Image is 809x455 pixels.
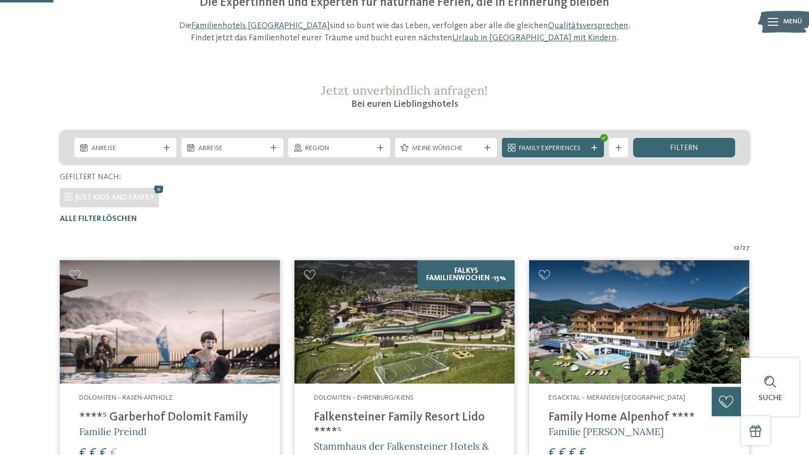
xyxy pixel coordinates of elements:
[549,425,664,438] span: Familie [PERSON_NAME]
[294,260,515,384] img: Familienhotels gesucht? Hier findet ihr die besten!
[734,243,740,253] span: 12
[740,243,742,253] span: /
[305,144,373,153] span: Region
[549,394,685,401] span: Eisacktal – Meransen-[GEOGRAPHIC_DATA]
[60,260,280,384] img: Familienhotels gesucht? Hier findet ihr die besten!
[75,194,154,202] span: JUST KIDS AND FAMILY
[60,173,121,181] span: Gefiltert nach:
[452,34,617,42] a: Urlaub in [GEOGRAPHIC_DATA] mit Kindern
[314,394,413,401] span: Dolomiten – Ehrenburg/Kiens
[412,144,480,153] span: Meine Wünsche
[321,83,488,98] span: Jetzt unverbindlich anfragen!
[758,394,782,402] span: Suche
[79,410,260,425] h4: ****ˢ Garberhof Dolomit Family
[549,410,730,425] h4: Family Home Alpenhof ****
[529,260,749,384] img: Family Home Alpenhof ****
[742,243,750,253] span: 27
[60,215,137,223] span: Alle Filter löschen
[79,425,146,438] span: Familie Preindl
[174,20,636,44] p: Die sind so bunt wie das Leben, verfolgen aber alle die gleichen . Findet jetzt das Familienhotel...
[519,144,587,153] span: Family Experiences
[314,410,495,439] h4: Falkensteiner Family Resort Lido ****ˢ
[198,144,266,153] span: Abreise
[79,394,172,401] span: Dolomiten – Rasen-Antholz
[670,144,698,152] span: filtern
[548,21,628,30] a: Qualitätsversprechen
[191,21,330,30] a: Familienhotels [GEOGRAPHIC_DATA]
[351,100,458,109] span: Bei euren Lieblingshotels
[91,144,159,153] span: Anreise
